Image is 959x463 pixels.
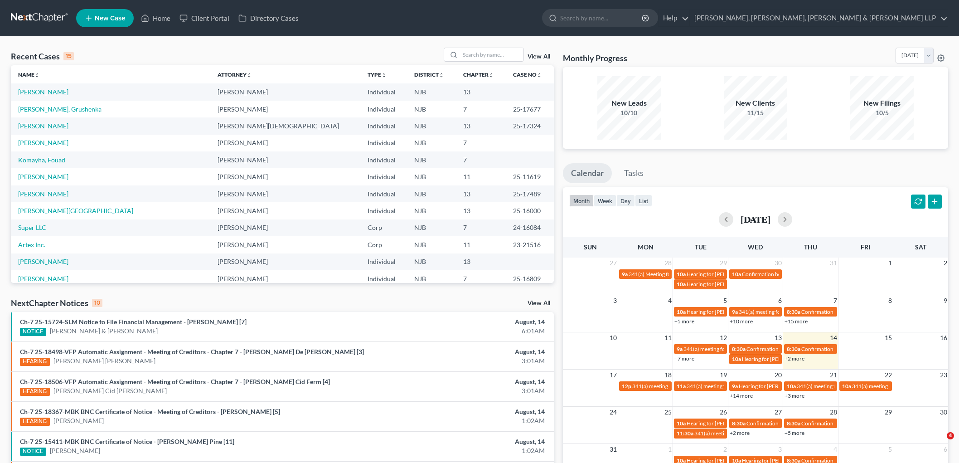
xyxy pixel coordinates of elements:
div: HEARING [20,358,50,366]
a: +7 more [674,355,694,362]
input: Search by name... [460,48,523,61]
a: [PERSON_NAME] [53,416,104,425]
span: Confirmation hearing for [PERSON_NAME] & [PERSON_NAME] [801,346,952,352]
a: +2 more [730,429,750,436]
td: 25-17677 [506,101,554,117]
td: Individual [360,168,407,185]
span: 29 [884,407,893,418]
span: 18 [664,370,673,380]
span: 10a [787,383,796,390]
a: +14 more [730,392,753,399]
span: 6 [777,295,783,306]
div: NOTICE [20,448,46,456]
td: Individual [360,185,407,202]
td: 25-16000 [506,202,554,219]
td: [PERSON_NAME] [210,83,360,100]
span: Wed [748,243,763,251]
div: 3:01AM [376,386,545,395]
td: [PERSON_NAME] [210,219,360,236]
button: week [594,195,616,207]
td: 7 [456,135,506,151]
td: 7 [456,101,506,117]
span: 27 [609,258,618,268]
a: Komayha, Fouad [18,156,65,164]
td: Individual [360,151,407,168]
span: Confirmation hearing for [PERSON_NAME] [801,308,904,315]
span: 341(a) meeting for [PERSON_NAME] & [PERSON_NAME] [739,308,874,315]
i: unfold_more [537,73,542,78]
span: 15 [884,332,893,343]
a: +5 more [785,429,804,436]
div: 11/15 [724,108,787,117]
span: 341(a) meeting for [PERSON_NAME] [687,383,774,390]
span: 11a [677,383,686,390]
span: Mon [638,243,654,251]
span: Hearing for [PERSON_NAME] [687,308,757,315]
td: Corp [360,236,407,253]
td: 25-16809 [506,270,554,287]
button: day [616,195,635,207]
span: 8:30a [732,346,746,352]
a: [PERSON_NAME] [18,122,68,130]
td: 25-17489 [506,185,554,202]
span: Hearing for [PERSON_NAME] [742,356,813,362]
span: 31 [609,444,618,455]
td: [PERSON_NAME] [210,270,360,287]
span: 5 [887,444,893,455]
td: Corp [360,219,407,236]
span: 2 [722,444,728,455]
a: Ch-7 25-18506-VFP Automatic Assignment - Meeting of Creditors - Chapter 7 - [PERSON_NAME] Cid Fer... [20,378,330,385]
td: Individual [360,202,407,219]
span: 30 [939,407,948,418]
i: unfold_more [247,73,252,78]
span: 8:30a [787,420,800,427]
a: View All [528,300,550,307]
div: August, 14 [376,377,545,386]
span: 341(a) meeting for [PERSON_NAME] [683,346,771,352]
a: Ch-7 25-18367-MBK BNC Certificate of Notice - Meeting of Creditors - [PERSON_NAME] [5] [20,408,280,415]
span: 4 [667,295,673,306]
span: Sun [584,243,597,251]
div: HEARING [20,418,50,426]
a: [PERSON_NAME] & [PERSON_NAME] [50,327,158,336]
td: 13 [456,83,506,100]
span: 23 [939,370,948,380]
a: [PERSON_NAME] [PERSON_NAME] [53,356,155,366]
td: NJB [407,168,456,185]
span: 26 [719,407,728,418]
span: 24 [609,407,618,418]
div: NOTICE [20,328,46,336]
a: Home [136,10,175,26]
td: [PERSON_NAME] [210,101,360,117]
a: View All [528,54,550,60]
div: Recent Cases [11,51,74,62]
td: NJB [407,202,456,219]
span: 20 [774,370,783,380]
a: [PERSON_NAME] [18,258,68,265]
a: Client Portal [175,10,234,26]
h2: [DATE] [741,214,770,224]
span: 4 [833,444,838,455]
span: 30 [774,258,783,268]
div: 6:01AM [376,327,545,336]
span: 16 [939,332,948,343]
a: +5 more [674,318,694,325]
span: 25 [664,407,673,418]
span: 341(a) meeting for [PERSON_NAME] [797,383,884,390]
div: 10 [92,299,102,307]
div: HEARING [20,388,50,396]
span: 341(a) meeting for [PERSON_NAME] [632,383,720,390]
span: Hearing for [PERSON_NAME] [687,281,757,288]
span: 11 [664,332,673,343]
span: Thu [804,243,817,251]
td: [PERSON_NAME] [210,151,360,168]
td: Individual [360,101,407,117]
span: 13 [774,332,783,343]
span: 10a [677,281,686,288]
span: Hearing for [PERSON_NAME] [687,271,757,278]
span: 28 [664,258,673,268]
a: Chapterunfold_more [463,71,494,78]
span: 341(a) meeting for [PERSON_NAME] [852,383,940,390]
td: 13 [456,202,506,219]
td: NJB [407,101,456,117]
